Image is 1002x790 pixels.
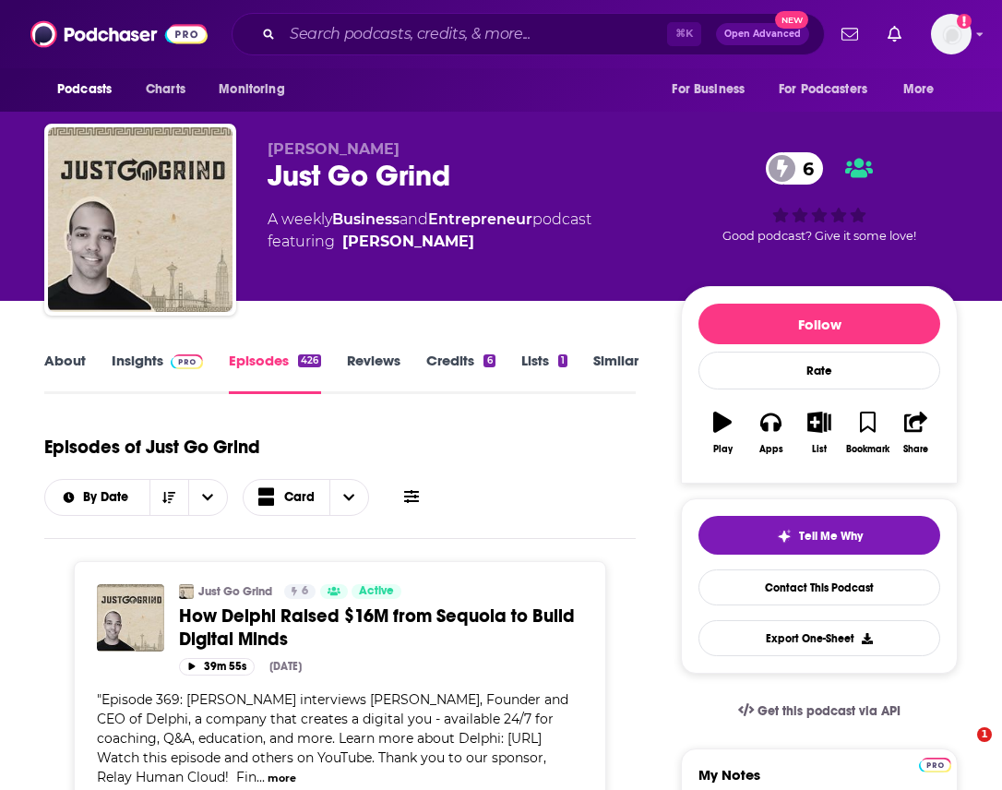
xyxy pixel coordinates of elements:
[834,18,865,50] a: Show notifications dropdown
[44,72,136,107] button: open menu
[890,72,958,107] button: open menu
[268,209,591,253] div: A weekly podcast
[795,400,843,466] button: List
[179,584,194,599] img: Just Go Grind
[558,354,567,367] div: 1
[939,727,984,772] iframe: Intercom live chat
[342,231,474,253] a: Justin Gordon
[298,354,321,367] div: 426
[713,444,733,455] div: Play
[268,231,591,253] span: featuring
[97,691,568,785] span: Episode 369: [PERSON_NAME] interviews [PERSON_NAME], Founder and CEO of Delphi, a company that cr...
[83,491,135,504] span: By Date
[57,77,112,102] span: Podcasts
[134,72,197,107] a: Charts
[892,400,940,466] button: Share
[268,140,400,158] span: [PERSON_NAME]
[97,691,568,785] span: "
[44,352,86,394] a: About
[957,14,972,29] svg: Add a profile image
[593,352,638,394] a: Similar
[426,352,495,394] a: Credits6
[698,304,940,344] button: Follow
[428,210,532,228] a: Entrepreneur
[767,72,894,107] button: open menu
[799,529,863,544] span: Tell Me Why
[282,19,667,49] input: Search podcasts, credits, & more...
[880,18,909,50] a: Show notifications dropdown
[659,72,768,107] button: open menu
[284,584,316,599] a: 6
[779,77,867,102] span: For Podcasters
[30,17,208,52] img: Podchaser - Follow, Share and Rate Podcasts
[347,352,400,394] a: Reviews
[359,582,394,601] span: Active
[672,77,745,102] span: For Business
[483,354,495,367] div: 6
[775,11,808,29] span: New
[919,755,951,772] a: Pro website
[812,444,827,455] div: List
[284,491,315,504] span: Card
[843,400,891,466] button: Bookmark
[931,14,972,54] img: User Profile
[146,77,185,102] span: Charts
[269,660,302,673] div: [DATE]
[302,582,308,601] span: 6
[198,584,272,599] a: Just Go Grind
[903,444,928,455] div: Share
[846,444,889,455] div: Bookmark
[45,491,149,504] button: open menu
[903,77,935,102] span: More
[931,14,972,54] button: Show profile menu
[777,529,792,544] img: tell me why sparkle
[149,480,188,515] button: Sort Direction
[219,77,284,102] span: Monitoring
[256,769,265,785] span: ...
[179,604,583,651] a: How Delphi Raised $16M from Sequoia to Build Digital Minds
[171,354,203,369] img: Podchaser Pro
[681,140,958,255] div: 6Good podcast? Give it some love!
[112,352,203,394] a: InsightsPodchaser Pro
[232,13,825,55] div: Search podcasts, credits, & more...
[400,210,428,228] span: and
[757,703,901,719] span: Get this podcast via API
[268,771,296,786] button: more
[977,727,992,742] span: 1
[716,23,809,45] button: Open AdvancedNew
[723,688,915,734] a: Get this podcast via API
[759,444,783,455] div: Apps
[332,210,400,228] a: Business
[919,758,951,772] img: Podchaser Pro
[698,620,940,656] button: Export One-Sheet
[521,352,567,394] a: Lists1
[179,604,575,651] span: How Delphi Raised $16M from Sequoia to Build Digital Minds
[746,400,794,466] button: Apps
[698,516,940,555] button: tell me why sparkleTell Me Why
[229,352,321,394] a: Episodes426
[698,569,940,605] a: Contact This Podcast
[97,584,164,652] img: How Delphi Raised $16M from Sequoia to Build Digital Minds
[722,229,916,243] span: Good podcast? Give it some love!
[724,30,801,39] span: Open Advanced
[188,480,227,515] button: open menu
[44,436,260,459] h1: Episodes of Just Go Grind
[44,479,228,516] h2: Choose List sort
[48,127,233,312] img: Just Go Grind
[243,479,370,516] button: Choose View
[931,14,972,54] span: Logged in as AnthonyLam
[698,352,940,389] div: Rate
[179,658,255,676] button: 39m 55s
[698,400,746,466] button: Play
[667,22,701,46] span: ⌘ K
[784,152,823,185] span: 6
[766,152,823,185] a: 6
[352,584,401,599] a: Active
[206,72,308,107] button: open menu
